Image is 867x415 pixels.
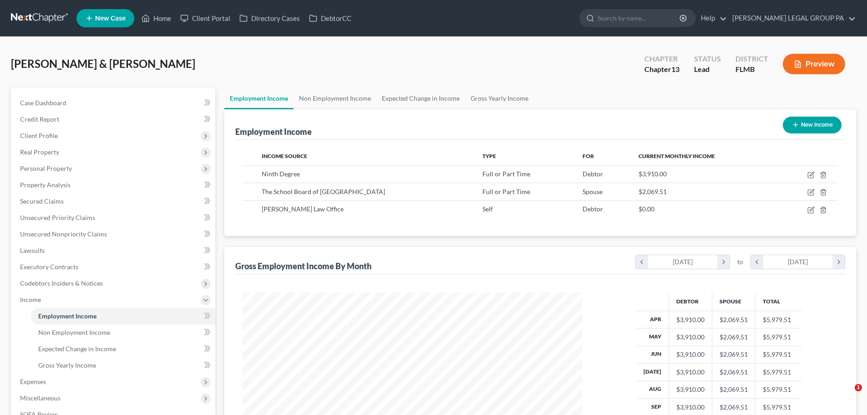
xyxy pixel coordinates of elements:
[13,95,215,111] a: Case Dashboard
[20,115,59,123] span: Credit Report
[13,193,215,210] a: Secured Claims
[855,384,862,391] span: 1
[755,364,802,381] td: $5,979.51
[636,255,648,269] i: chevron_left
[31,308,215,324] a: Employment Income
[20,197,64,205] span: Secured Claims
[676,385,705,394] div: $3,910.00
[755,328,802,346] td: $5,979.51
[676,333,705,342] div: $3,910.00
[717,255,730,269] i: chevron_right
[20,164,72,172] span: Personal Property
[20,378,46,385] span: Expenses
[639,170,667,178] span: $3,910.00
[20,394,61,402] span: Miscellaneous
[482,170,530,178] span: Full or Part Time
[38,312,96,320] span: Employment Income
[598,10,681,26] input: Search by name...
[694,54,721,64] div: Status
[20,181,71,189] span: Property Analysis
[676,403,705,412] div: $3,910.00
[20,279,103,287] span: Codebtors Insiders & Notices
[636,364,669,381] th: [DATE]
[38,328,110,336] span: Non Employment Income
[755,381,802,398] td: $5,979.51
[482,153,496,159] span: Type
[636,311,669,328] th: Apr
[636,381,669,398] th: Aug
[482,205,493,213] span: Self
[737,257,743,266] span: to
[20,263,78,271] span: Executory Contracts
[13,259,215,275] a: Executory Contracts
[13,210,215,226] a: Unsecured Priority Claims
[720,385,748,394] div: $2,069.51
[262,205,344,213] span: [PERSON_NAME] Law Office
[636,346,669,363] th: Jun
[669,292,712,311] th: Debtor
[639,153,715,159] span: Current Monthly Income
[676,315,705,324] div: $3,910.00
[720,368,748,377] div: $2,069.51
[235,126,312,137] div: Employment Income
[763,255,833,269] div: [DATE]
[235,10,304,26] a: Directory Cases
[671,65,679,73] span: 13
[648,255,718,269] div: [DATE]
[694,64,721,75] div: Lead
[735,64,768,75] div: FLMB
[38,361,96,369] span: Gross Yearly Income
[95,15,126,22] span: New Case
[751,255,763,269] i: chevron_left
[755,346,802,363] td: $5,979.51
[262,188,385,195] span: The School Board of [GEOGRAPHIC_DATA]
[20,230,107,238] span: Unsecured Nonpriority Claims
[11,57,195,70] span: [PERSON_NAME] & [PERSON_NAME]
[235,261,371,272] div: Gross Employment Income By Month
[720,350,748,359] div: $2,069.51
[20,132,58,139] span: Client Profile
[720,315,748,324] div: $2,069.51
[639,188,667,195] span: $2,069.51
[583,188,603,195] span: Spouse
[712,292,755,311] th: Spouse
[583,170,603,178] span: Debtor
[755,311,802,328] td: $5,979.51
[13,111,215,128] a: Credit Report
[583,205,603,213] span: Debtor
[836,384,858,406] iframe: Intercom live chat
[720,403,748,412] div: $2,069.51
[583,153,594,159] span: For
[783,54,845,74] button: Preview
[13,242,215,259] a: Lawsuits
[676,368,705,377] div: $3,910.00
[31,324,215,341] a: Non Employment Income
[720,333,748,342] div: $2,069.51
[31,357,215,374] a: Gross Yearly Income
[696,10,727,26] a: Help
[20,148,59,156] span: Real Property
[13,226,215,242] a: Unsecured Nonpriority Claims
[294,87,376,109] a: Non Employment Income
[137,10,176,26] a: Home
[728,10,856,26] a: [PERSON_NAME] LEGAL GROUP PA
[639,205,654,213] span: $0.00
[644,54,679,64] div: Chapter
[20,99,66,107] span: Case Dashboard
[31,341,215,357] a: Expected Change in Income
[13,177,215,193] a: Property Analysis
[262,153,307,159] span: Income Source
[262,170,300,178] span: Ninth Degree
[20,246,45,254] span: Lawsuits
[735,54,768,64] div: District
[465,87,534,109] a: Gross Yearly Income
[755,292,802,311] th: Total
[38,345,116,353] span: Expected Change in Income
[304,10,356,26] a: DebtorCC
[676,350,705,359] div: $3,910.00
[176,10,235,26] a: Client Portal
[832,255,845,269] i: chevron_right
[376,87,465,109] a: Expected Change in Income
[644,64,679,75] div: Chapter
[20,214,95,221] span: Unsecured Priority Claims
